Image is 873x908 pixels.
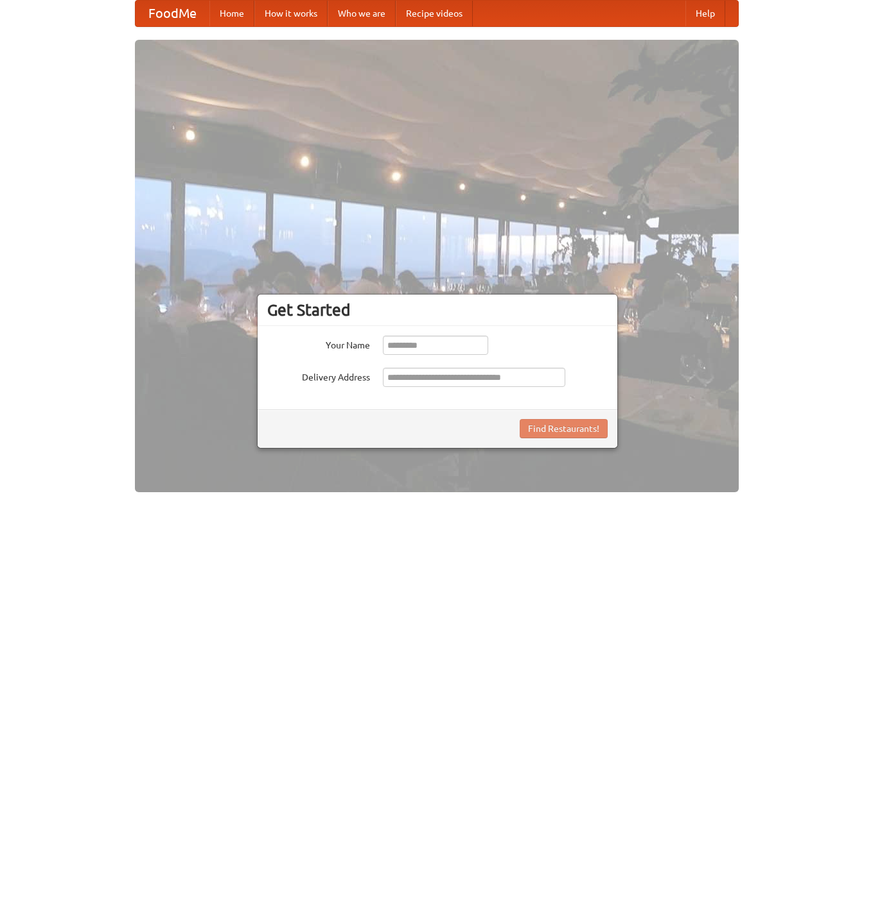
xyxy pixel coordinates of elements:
[328,1,396,26] a: Who we are
[267,368,370,384] label: Delivery Address
[520,419,608,438] button: Find Restaurants!
[267,300,608,320] h3: Get Started
[254,1,328,26] a: How it works
[396,1,473,26] a: Recipe videos
[267,336,370,352] label: Your Name
[685,1,725,26] a: Help
[209,1,254,26] a: Home
[136,1,209,26] a: FoodMe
